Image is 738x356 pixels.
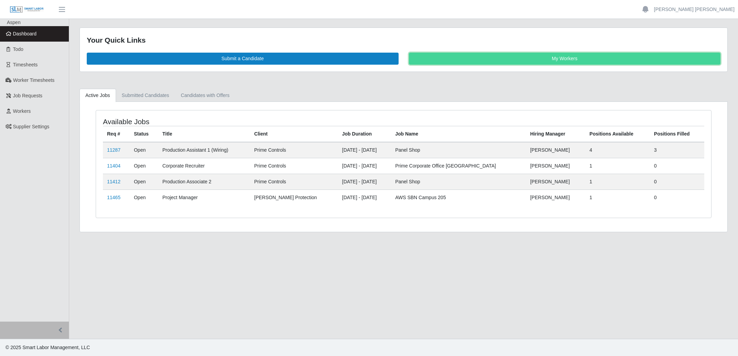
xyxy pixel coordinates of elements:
[586,190,650,205] td: 1
[338,158,391,174] td: [DATE] - [DATE]
[338,174,391,190] td: [DATE] - [DATE]
[391,190,526,205] td: AWS SBN Campus 205
[13,108,31,114] span: Workers
[650,190,704,205] td: 0
[158,142,250,158] td: Production Assistant 1 (Wiring)
[250,126,338,142] th: Client
[338,142,391,158] td: [DATE] - [DATE]
[391,174,526,190] td: Panel Shop
[10,6,44,13] img: SLM Logo
[338,126,391,142] th: Job Duration
[13,62,38,67] span: Timesheets
[586,126,650,142] th: Positions Available
[87,53,399,65] a: Submit a Candidate
[650,126,704,142] th: Positions Filled
[654,6,735,13] a: [PERSON_NAME] [PERSON_NAME]
[130,142,158,158] td: Open
[650,158,704,174] td: 0
[107,195,120,200] a: 11465
[13,31,37,36] span: Dashboard
[526,190,585,205] td: [PERSON_NAME]
[13,77,54,83] span: Worker Timesheets
[13,46,23,52] span: Todo
[107,147,120,153] a: 11287
[650,174,704,190] td: 0
[250,174,338,190] td: Prime Controls
[250,142,338,158] td: Prime Controls
[87,35,720,46] div: Your Quick Links
[103,126,130,142] th: Req #
[13,124,50,129] span: Supplier Settings
[103,117,347,126] h4: Available Jobs
[526,126,585,142] th: Hiring Manager
[158,126,250,142] th: Title
[586,174,650,190] td: 1
[250,158,338,174] td: Prime Controls
[130,126,158,142] th: Status
[130,190,158,205] td: Open
[130,174,158,190] td: Open
[250,190,338,205] td: [PERSON_NAME] Protection
[391,126,526,142] th: Job Name
[586,142,650,158] td: 4
[391,142,526,158] td: Panel Shop
[13,93,43,98] span: Job Requests
[391,158,526,174] td: Prime Corporate Office [GEOGRAPHIC_DATA]
[116,89,175,102] a: Submitted Candidates
[158,190,250,205] td: Project Manager
[526,174,585,190] td: [PERSON_NAME]
[409,53,721,65] a: My Workers
[338,190,391,205] td: [DATE] - [DATE]
[7,20,21,25] span: Aspen
[586,158,650,174] td: 1
[107,163,120,169] a: 11404
[80,89,116,102] a: Active Jobs
[107,179,120,184] a: 11412
[175,89,235,102] a: Candidates with Offers
[6,345,90,350] span: © 2025 Smart Labor Management, LLC
[158,158,250,174] td: Corporate Recruiter
[158,174,250,190] td: Production Associate 2
[650,142,704,158] td: 3
[130,158,158,174] td: Open
[526,158,585,174] td: [PERSON_NAME]
[526,142,585,158] td: [PERSON_NAME]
